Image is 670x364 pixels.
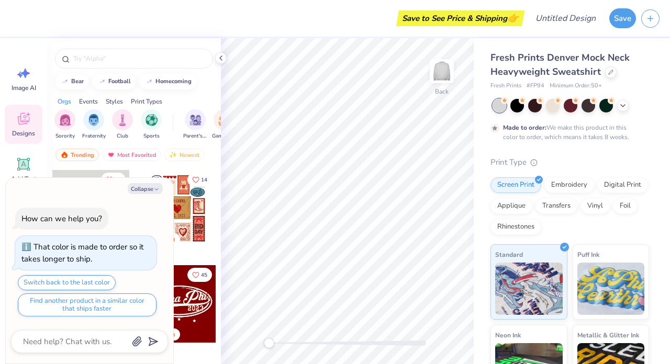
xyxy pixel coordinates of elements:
button: filter button [141,109,162,140]
span: Add Text [11,175,36,183]
strong: Made to order: [503,123,546,132]
div: filter for Parent's Weekend [183,109,207,140]
div: Rhinestones [490,219,541,235]
img: Back [431,61,452,82]
img: Puff Ink [577,263,645,315]
span: Fraternity [82,132,106,140]
button: Save [609,8,636,28]
div: Embroidery [544,177,594,193]
img: trend_line.gif [145,78,153,85]
div: Vinyl [580,198,610,214]
img: most_fav.gif [107,151,115,158]
span: Parent's Weekend [183,132,207,140]
img: Standard [495,263,563,315]
span: Sports [143,132,160,140]
span: 14 [201,177,207,183]
input: Try "Alpha" [72,53,206,64]
button: Like [101,173,126,187]
button: filter button [183,109,207,140]
div: How can we help you? [21,213,102,224]
img: Club Image [117,114,128,126]
img: trend_line.gif [61,78,69,85]
span: Designs [12,129,35,138]
img: Sports Image [146,114,158,126]
img: Parent's Weekend Image [189,114,202,126]
div: homecoming [155,78,192,84]
img: Fraternity Image [88,114,99,126]
button: filter button [82,109,106,140]
button: football [92,74,136,89]
span: Club [117,132,128,140]
button: filter button [54,109,75,140]
div: Save to See Price & Shipping [399,10,522,26]
button: Collapse [128,183,163,194]
input: Untitled Design [527,8,604,29]
div: Orgs [58,97,71,106]
div: Trending [55,149,99,161]
img: trend_line.gif [98,78,106,85]
span: Metallic & Glitter Ink [577,329,639,340]
button: homecoming [139,74,196,89]
button: Switch back to the last color [18,275,116,290]
span: Fresh Prints [490,82,521,90]
div: filter for Club [112,109,133,140]
div: Screen Print [490,177,541,193]
img: Game Day Image [218,114,230,126]
div: filter for Game Day [212,109,236,140]
span: 👉 [507,12,519,24]
div: bear [71,78,84,84]
span: Game Day [212,132,236,140]
div: Most Favorited [102,149,161,161]
div: football [108,78,131,84]
div: Styles [106,97,123,106]
div: That color is made to order so it takes longer to ship. [21,242,143,264]
div: Newest [164,149,204,161]
button: Like [187,173,212,187]
span: Fresh Prints Denver Mock Neck Heavyweight Sweatshirt [490,51,630,78]
div: Print Types [131,97,162,106]
img: Sorority Image [59,114,71,126]
span: # FP94 [527,82,544,90]
div: filter for Sports [141,109,162,140]
div: Applique [490,198,532,214]
img: trending.gif [60,151,69,158]
div: Foil [613,198,638,214]
div: Accessibility label [264,338,274,348]
span: 45 [201,272,207,278]
span: Standard [495,249,523,260]
div: Transfers [535,198,577,214]
button: Like [187,268,212,282]
span: Sorority [55,132,75,140]
button: bear [55,74,88,89]
div: We make this product in this color to order, which means it takes 8 weeks. [503,123,632,142]
span: Puff Ink [577,249,599,260]
div: Digital Print [597,177,648,193]
span: Minimum Order: 50 + [550,82,602,90]
button: filter button [112,109,133,140]
button: Find another product in a similar color that ships faster [18,293,157,316]
div: Print Type [490,156,649,168]
div: Events [79,97,98,106]
button: filter button [212,109,236,140]
img: newest.gif [169,151,177,158]
span: Image AI [12,84,36,92]
span: Neon Ink [495,329,521,340]
div: filter for Fraternity [82,109,106,140]
div: Back [435,87,449,96]
div: filter for Sorority [54,109,75,140]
